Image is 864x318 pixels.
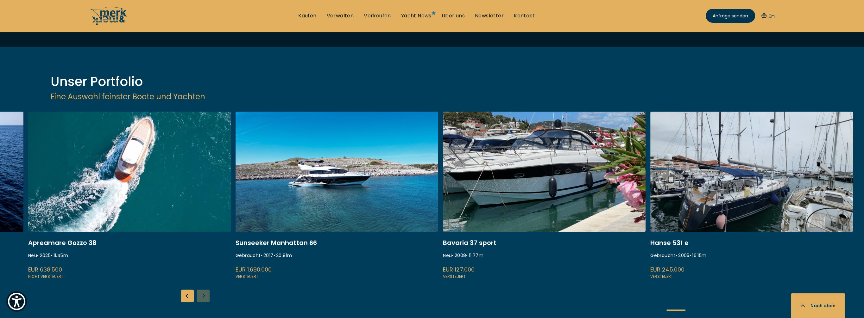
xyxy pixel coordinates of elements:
a: Verkaufen [364,12,391,19]
a: Yacht News [401,12,432,19]
a: Über uns [442,12,465,19]
a: Verwalten [327,12,354,19]
a: Kaufen [298,12,316,19]
div: Previous slide [181,290,194,302]
a: Newsletter [475,12,504,19]
a: Anfrage senden [706,9,755,23]
button: En [761,12,775,20]
span: Anfrage senden [713,13,748,19]
button: Nach oben [791,293,845,318]
button: Show Accessibility Preferences [6,291,27,312]
a: Kontakt [514,12,535,19]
